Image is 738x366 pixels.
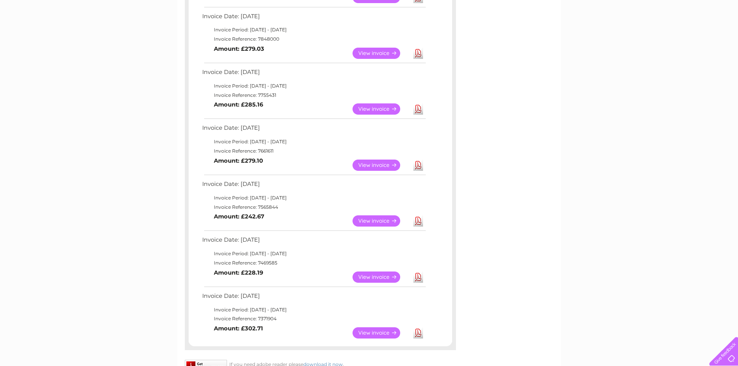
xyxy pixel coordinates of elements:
[214,101,263,108] b: Amount: £285.16
[413,160,423,171] a: Download
[353,215,409,227] a: View
[214,325,263,332] b: Amount: £302.71
[200,249,427,258] td: Invoice Period: [DATE] - [DATE]
[214,45,264,52] b: Amount: £279.03
[200,25,427,34] td: Invoice Period: [DATE] - [DATE]
[413,48,423,59] a: Download
[712,33,731,39] a: Log out
[621,33,638,39] a: Energy
[186,4,552,38] div: Clear Business is a trading name of Verastar Limited (registered in [GEOGRAPHIC_DATA] No. 3667643...
[686,33,705,39] a: Contact
[214,269,263,276] b: Amount: £228.19
[592,4,645,14] a: 0333 014 3131
[413,215,423,227] a: Download
[200,67,427,81] td: Invoice Date: [DATE]
[353,103,409,115] a: View
[200,193,427,203] td: Invoice Period: [DATE] - [DATE]
[643,33,666,39] a: Telecoms
[200,137,427,146] td: Invoice Period: [DATE] - [DATE]
[214,157,263,164] b: Amount: £279.10
[200,203,427,212] td: Invoice Reference: 7565844
[353,160,409,171] a: View
[200,123,427,137] td: Invoice Date: [DATE]
[200,34,427,44] td: Invoice Reference: 7848000
[602,33,616,39] a: Water
[200,91,427,100] td: Invoice Reference: 7755431
[200,314,427,323] td: Invoice Reference: 7371904
[200,291,427,305] td: Invoice Date: [DATE]
[353,48,409,59] a: View
[26,20,65,44] img: logo.png
[671,33,682,39] a: Blog
[200,179,427,193] td: Invoice Date: [DATE]
[200,258,427,268] td: Invoice Reference: 7469585
[214,213,264,220] b: Amount: £242.67
[413,271,423,283] a: Download
[200,146,427,156] td: Invoice Reference: 7661611
[200,81,427,91] td: Invoice Period: [DATE] - [DATE]
[353,327,409,339] a: View
[200,235,427,249] td: Invoice Date: [DATE]
[413,327,423,339] a: Download
[413,103,423,115] a: Download
[200,11,427,26] td: Invoice Date: [DATE]
[353,271,409,283] a: View
[200,305,427,314] td: Invoice Period: [DATE] - [DATE]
